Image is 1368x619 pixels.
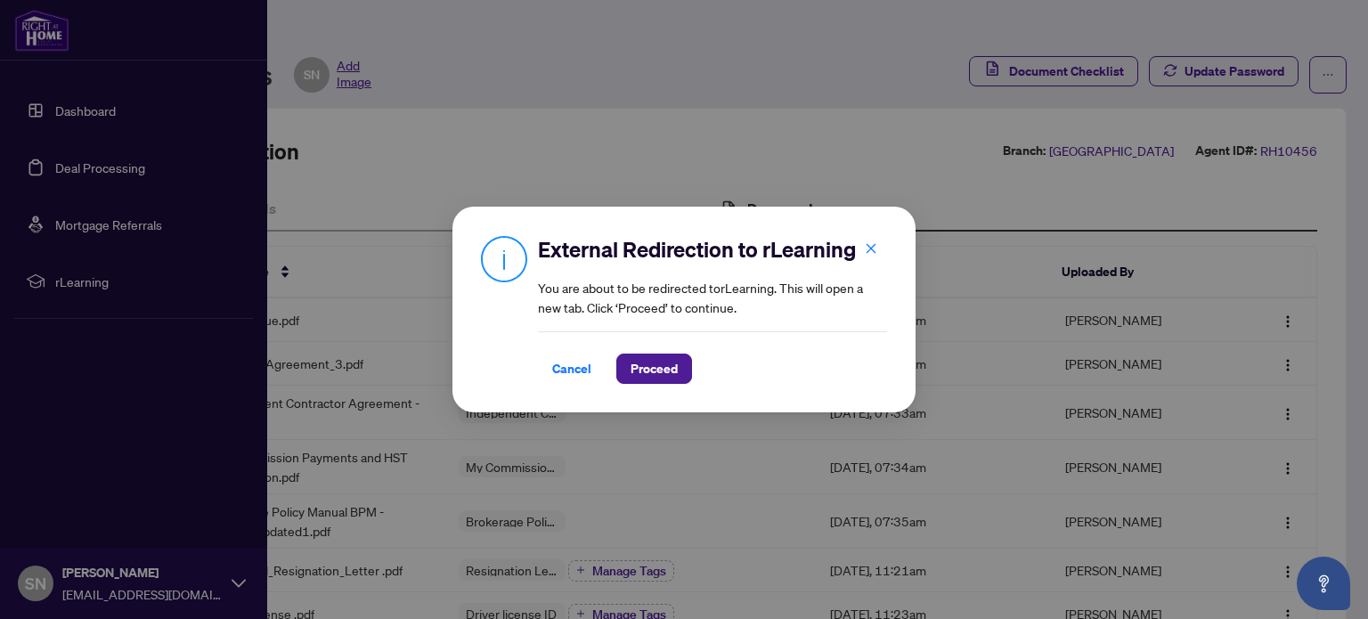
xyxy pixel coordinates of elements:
[616,354,692,384] button: Proceed
[538,235,887,264] h2: External Redirection to rLearning
[552,354,591,383] span: Cancel
[538,235,887,384] div: You are about to be redirected to rLearning . This will open a new tab. Click ‘Proceed’ to continue.
[481,235,527,282] img: Info Icon
[1297,557,1350,610] button: Open asap
[865,242,877,255] span: close
[631,354,678,383] span: Proceed
[538,354,606,384] button: Cancel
